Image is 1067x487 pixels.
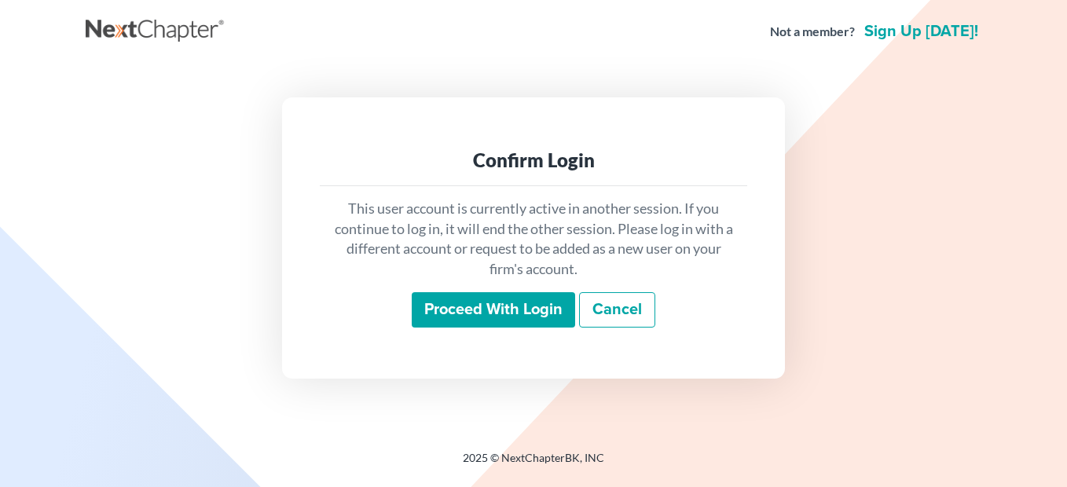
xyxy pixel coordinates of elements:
[332,148,735,173] div: Confirm Login
[579,292,655,328] a: Cancel
[412,292,575,328] input: Proceed with login
[861,24,981,39] a: Sign up [DATE]!
[770,23,855,41] strong: Not a member?
[332,199,735,280] p: This user account is currently active in another session. If you continue to log in, it will end ...
[86,450,981,478] div: 2025 © NextChapterBK, INC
